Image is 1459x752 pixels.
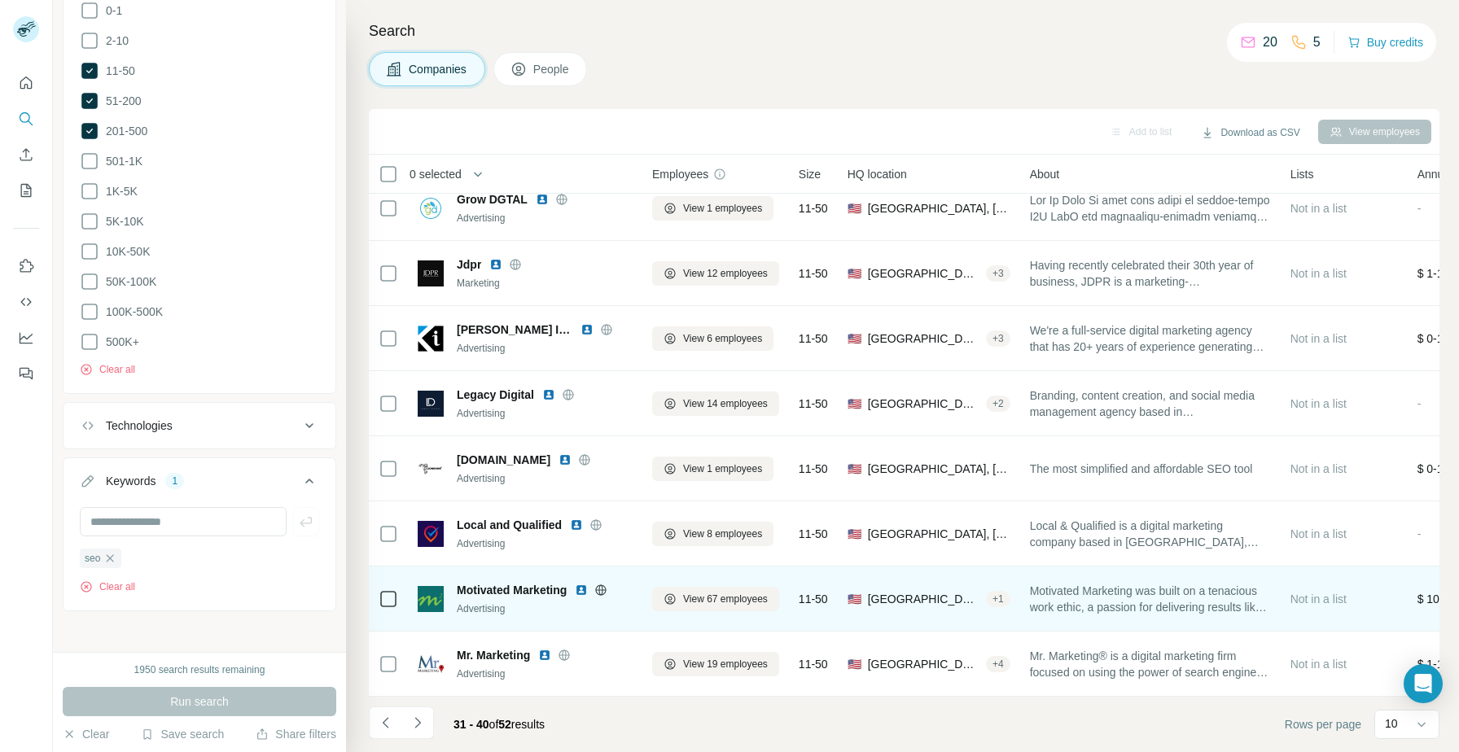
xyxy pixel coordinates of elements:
span: [GEOGRAPHIC_DATA], [US_STATE] [868,200,1010,216]
div: Advertising [457,667,633,681]
button: View 67 employees [652,587,779,611]
img: Logo of Motivated Marketing [418,586,444,612]
span: [DOMAIN_NAME] [457,452,550,468]
span: 1K-5K [99,183,138,199]
button: Use Surfe on LinkedIn [13,251,39,281]
span: Legacy Digital [457,387,534,403]
span: HQ location [848,166,907,182]
button: Use Surfe API [13,287,39,317]
div: 1 [165,474,184,488]
button: View 1 employees [652,196,773,221]
span: - [1417,202,1422,215]
div: 1950 search results remaining [134,662,265,677]
span: 🇺🇸 [848,200,861,216]
span: 11-50 [99,63,135,79]
span: View 14 employees [683,396,768,411]
span: View 12 employees [683,266,768,281]
span: 🇺🇸 [848,656,861,672]
button: Search [13,104,39,133]
span: 100K-500K [99,304,163,320]
button: View 8 employees [652,522,773,546]
span: $ 1-10M [1417,267,1459,280]
span: $ 0-1M [1417,462,1453,475]
div: + 1 [986,592,1010,606]
img: LinkedIn logo [575,584,588,597]
button: Save search [141,726,224,742]
span: Mr. Marketing® is a digital marketing firm focused on using the power of search engine optimizati... [1030,648,1271,680]
span: Not in a list [1290,658,1347,671]
button: View 12 employees [652,261,779,286]
div: Advertising [457,471,633,486]
p: 20 [1263,33,1277,52]
span: of [489,718,499,731]
span: 11-50 [799,526,828,542]
button: Quick start [13,68,39,98]
button: Enrich CSV [13,140,39,169]
button: Navigate to previous page [369,706,401,739]
span: 11-50 [799,461,828,477]
div: Advertising [457,406,633,421]
img: Logo of Mr. Marketing [418,651,444,677]
span: 11-50 [799,396,828,412]
span: 52 [498,718,511,731]
span: 0-1 [99,2,122,19]
span: - [1417,527,1422,540]
span: [GEOGRAPHIC_DATA], [US_STATE] [868,656,979,672]
button: View 6 employees [652,326,773,351]
span: [PERSON_NAME] Interactive [457,321,572,338]
img: Logo of Local and Qualified [418,521,444,547]
span: 31 - 40 [453,718,489,731]
span: 11-50 [799,200,828,216]
button: Clear [63,726,109,742]
span: Not in a list [1290,267,1347,280]
span: Size [799,166,821,182]
button: Share filters [256,726,336,742]
button: Navigate to next page [401,706,434,739]
img: LinkedIn logo [542,388,555,401]
img: LinkedIn logo [559,453,572,466]
span: View 8 employees [683,527,762,541]
span: Jdpr [457,256,481,273]
span: [GEOGRAPHIC_DATA], [US_STATE] [868,526,1010,542]
img: Logo of Kashmer Interactive [418,326,444,352]
div: Open Intercom Messenger [1404,664,1443,703]
span: Not in a list [1290,202,1347,215]
span: [GEOGRAPHIC_DATA], [US_STATE] [868,461,1010,477]
span: 5K-10K [99,213,144,230]
span: 201-500 [99,123,147,139]
button: Technologies [64,406,335,445]
span: - [1417,397,1422,410]
div: Keywords [106,473,156,489]
button: Buy credits [1347,31,1423,54]
span: Lists [1290,166,1314,182]
img: LinkedIn logo [538,649,551,662]
span: View 1 employees [683,461,762,476]
button: Dashboard [13,323,39,352]
span: 500K+ [99,334,139,350]
img: LinkedIn logo [570,518,583,531]
p: 5 [1313,33,1321,52]
span: 10K-50K [99,243,150,260]
span: Rows per page [1285,716,1361,732]
span: Not in a list [1290,462,1347,475]
button: View 1 employees [652,457,773,481]
img: Logo of lionrank.net [418,456,444,482]
button: View 19 employees [652,652,779,676]
button: Feedback [13,359,39,388]
img: Logo of Jdpr [418,260,444,286]
span: View 19 employees [683,657,768,671]
div: Advertising [457,536,633,551]
button: View 14 employees [652,391,779,416]
span: 🇺🇸 [848,461,861,477]
span: About [1030,166,1060,182]
p: 10 [1385,715,1398,732]
span: 11-50 [799,591,828,607]
button: Download as CSV [1190,120,1311,145]
div: Advertising [457,341,633,356]
span: Mr. Marketing [457,647,530,663]
h4: Search [369,20,1439,42]
div: Advertising [457,211,633,225]
span: 11-50 [799,330,828,347]
span: results [453,718,545,731]
span: [GEOGRAPHIC_DATA], [US_STATE] [868,396,979,412]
